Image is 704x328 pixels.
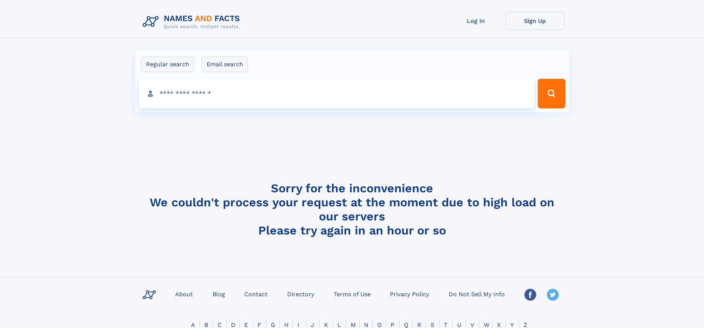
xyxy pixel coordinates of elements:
a: Privacy Policy [387,288,432,299]
img: Twitter [547,289,559,301]
a: Sign Up [506,12,565,30]
img: Facebook [524,289,536,301]
label: Email search [202,57,248,72]
a: Directory [284,288,317,299]
button: Search Button [538,79,565,108]
a: Do Not Sell My Info [446,288,508,299]
a: Log In [446,12,506,30]
a: About [172,288,196,299]
input: search input [139,79,535,108]
label: Regular search [141,57,194,72]
a: Contact [241,288,271,299]
h4: Sorry for the inconvenience We couldn't process your request at the moment due to high load on ou... [140,181,565,237]
a: Blog [210,288,228,299]
img: Logo Names and Facts [140,12,246,32]
a: Terms of Use [331,288,374,299]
